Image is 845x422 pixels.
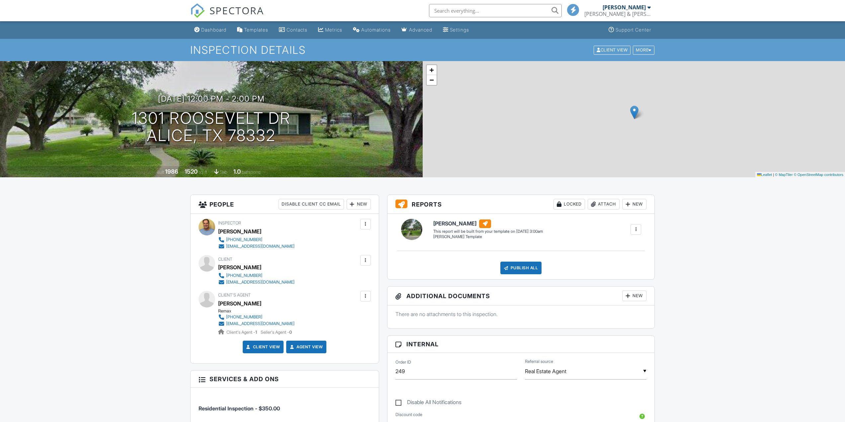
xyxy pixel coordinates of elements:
[190,44,655,56] h1: Inspection Details
[395,412,422,418] label: Discount code
[633,45,654,54] div: More
[433,229,543,234] div: This report will be built from your template on [DATE] 3:00am
[233,168,241,175] div: 1.0
[433,219,543,228] h6: [PERSON_NAME]
[190,9,264,23] a: SPECTORA
[218,314,295,320] a: [PHONE_NUMBER]
[429,76,434,84] span: −
[218,320,295,327] a: [EMAIL_ADDRESS][DOMAIN_NAME]
[395,310,647,318] p: There are no attachments to this inspection.
[350,24,393,36] a: Automations (Basic)
[593,47,632,52] a: Client View
[199,393,371,417] li: Service: Residential Inspection
[199,170,208,175] span: sq. ft.
[433,234,543,240] div: [PERSON_NAME] Template
[440,24,472,36] a: Settings
[553,199,585,210] div: Locked
[429,66,434,74] span: +
[630,106,638,119] img: Marker
[287,27,307,33] div: Contacts
[429,4,562,17] input: Search everything...
[395,399,462,407] label: Disable All Notifications
[588,199,620,210] div: Attach
[325,27,342,33] div: Metrics
[387,336,655,353] h3: Internal
[387,195,655,214] h3: Reports
[500,262,542,274] div: Publish All
[218,308,300,314] div: Remax
[409,27,432,33] div: Advanced
[226,314,262,320] div: [PHONE_NUMBER]
[399,24,435,36] a: Advanced
[218,226,261,236] div: [PERSON_NAME]
[255,330,257,335] strong: 1
[165,168,178,175] div: 1986
[450,27,469,33] div: Settings
[220,170,227,175] span: slab
[245,344,280,350] a: Client View
[190,3,205,18] img: The Best Home Inspection Software - Spectora
[594,45,631,54] div: Client View
[427,65,437,75] a: Zoom in
[226,244,295,249] div: [EMAIL_ADDRESS][DOMAIN_NAME]
[606,24,654,36] a: Support Center
[192,24,229,36] a: Dashboard
[218,236,295,243] a: [PHONE_NUMBER]
[616,27,651,33] div: Support Center
[158,94,265,103] h3: [DATE] 12:00 pm - 2:00 pm
[289,330,292,335] strong: 0
[622,291,646,301] div: New
[395,359,411,365] label: Order ID
[603,4,646,11] div: [PERSON_NAME]
[757,173,772,177] a: Leaflet
[132,110,291,145] h1: 1301 Roosevelt Dr Alice, TX 78332
[261,330,292,335] span: Seller's Agent -
[218,272,295,279] a: [PHONE_NUMBER]
[279,199,344,210] div: Disable Client CC Email
[315,24,345,36] a: Metrics
[622,199,646,210] div: New
[242,170,261,175] span: bathrooms
[347,199,371,210] div: New
[773,173,774,177] span: |
[157,170,164,175] span: Built
[199,405,280,412] span: Residential Inspection - $350.00
[525,359,553,365] label: Referral source
[218,220,241,225] span: Inspector
[427,75,437,85] a: Zoom out
[191,371,379,388] h3: Services & Add ons
[191,195,379,214] h3: People
[387,287,655,305] h3: Additional Documents
[218,298,261,308] a: [PERSON_NAME]
[218,279,295,286] a: [EMAIL_ADDRESS][DOMAIN_NAME]
[218,257,232,262] span: Client
[226,273,262,278] div: [PHONE_NUMBER]
[289,344,323,350] a: Agent View
[218,262,261,272] div: [PERSON_NAME]
[218,243,295,250] a: [EMAIL_ADDRESS][DOMAIN_NAME]
[226,321,295,326] div: [EMAIL_ADDRESS][DOMAIN_NAME]
[234,24,271,36] a: Templates
[244,27,268,33] div: Templates
[361,27,391,33] div: Automations
[276,24,310,36] a: Contacts
[226,280,295,285] div: [EMAIL_ADDRESS][DOMAIN_NAME]
[185,168,198,175] div: 1520
[218,293,251,297] span: Client's Agent
[210,3,264,17] span: SPECTORA
[794,173,843,177] a: © OpenStreetMap contributors
[226,237,262,242] div: [PHONE_NUMBER]
[775,173,793,177] a: © MapTiler
[226,330,258,335] span: Client's Agent -
[584,11,651,17] div: Brooks & Brooks Inspections
[201,27,226,33] div: Dashboard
